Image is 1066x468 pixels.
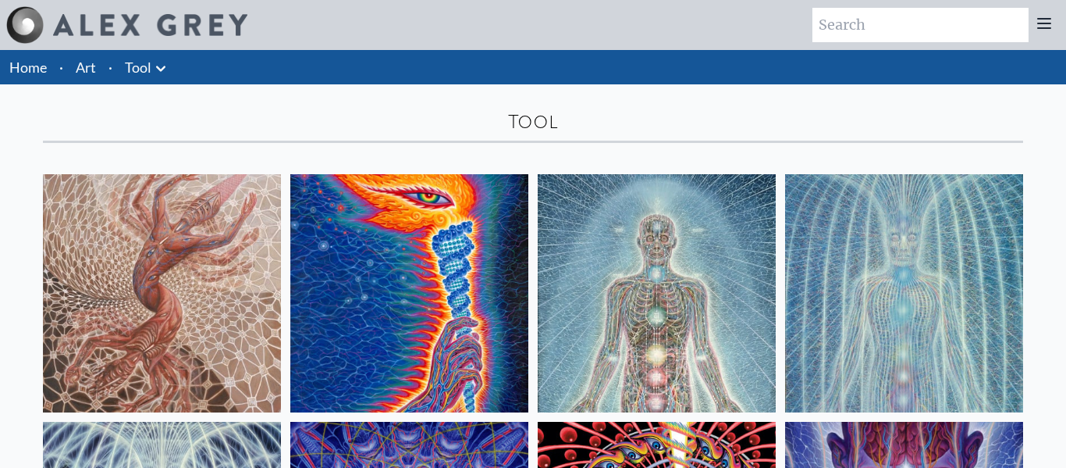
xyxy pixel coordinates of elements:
a: Home [9,59,47,76]
a: Art [76,56,96,78]
li: · [53,50,69,84]
a: Tool [125,56,151,78]
div: Tool [43,109,1023,134]
li: · [102,50,119,84]
input: Search [812,8,1029,42]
